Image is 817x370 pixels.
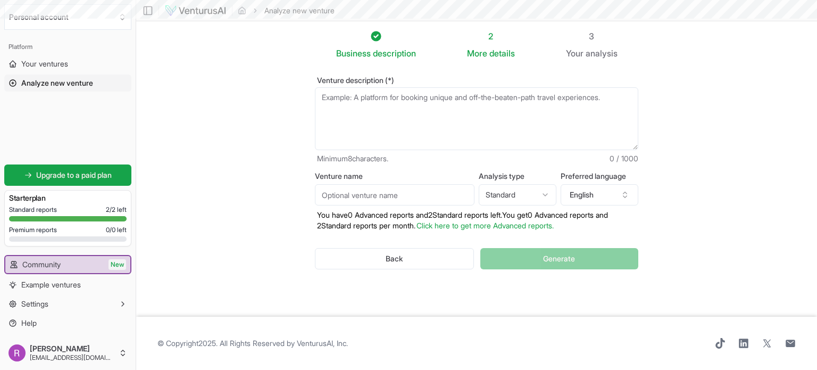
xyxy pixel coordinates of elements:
[36,170,112,180] span: Upgrade to a paid plan
[106,226,127,234] span: 0 / 0 left
[416,221,554,230] a: Click here to get more Advanced reports.
[4,55,131,72] a: Your ventures
[315,184,474,205] input: Optional venture name
[373,48,416,59] span: description
[9,226,57,234] span: Premium reports
[157,338,348,349] span: © Copyright 2025 . All Rights Reserved by .
[586,48,618,59] span: analysis
[467,30,515,43] div: 2
[21,299,48,309] span: Settings
[21,59,68,69] span: Your ventures
[315,172,474,180] label: Venture name
[467,47,487,60] span: More
[30,353,114,362] span: [EMAIL_ADDRESS][DOMAIN_NAME]
[4,276,131,293] a: Example ventures
[4,315,131,332] a: Help
[297,339,346,348] a: VenturusAI, Inc
[610,153,638,164] span: 0 / 1000
[566,30,618,43] div: 3
[4,75,131,92] a: Analyze new venture
[4,295,131,313] button: Settings
[317,153,388,164] span: Minimum 8 characters.
[5,256,130,273] a: CommunityNew
[21,318,37,328] span: Help
[22,259,61,270] span: Community
[561,172,638,180] label: Preferred language
[9,344,26,361] img: ACg8ocItDggxF4fMsJOagllbMuK7cNg11DaOioIBUbMSdgWATkweZA=s96-c
[9,205,57,214] span: Standard reports
[315,248,474,269] button: Back
[489,48,515,59] span: details
[30,344,114,353] span: [PERSON_NAME]
[4,340,131,366] button: [PERSON_NAME][EMAIL_ADDRESS][DOMAIN_NAME]
[21,78,93,88] span: Analyze new venture
[4,38,131,55] div: Platform
[9,193,127,203] h3: Starter plan
[106,205,127,214] span: 2 / 2 left
[315,77,638,84] label: Venture description (*)
[315,210,638,231] p: You have 0 Advanced reports and 2 Standard reports left. Y ou get 0 Advanced reports and 2 Standa...
[21,279,81,290] span: Example ventures
[566,47,583,60] span: Your
[4,165,131,186] a: Upgrade to a paid plan
[336,47,371,60] span: Business
[109,259,126,270] span: New
[479,172,556,180] label: Analysis type
[561,184,638,205] button: English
